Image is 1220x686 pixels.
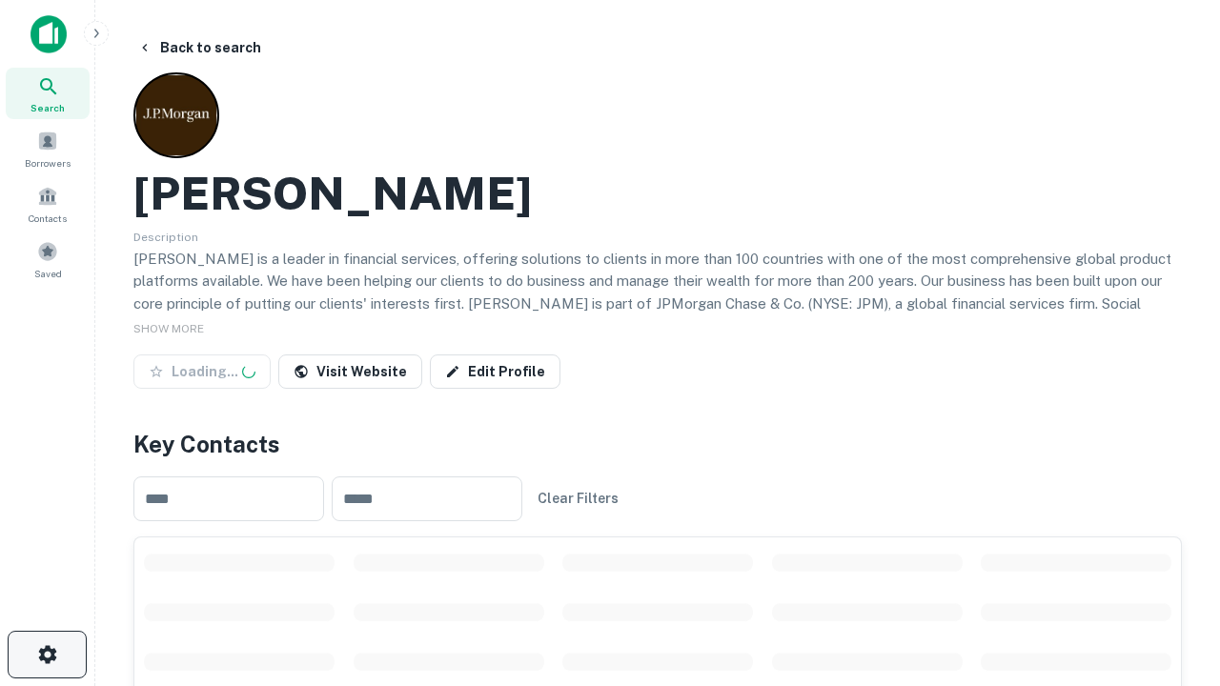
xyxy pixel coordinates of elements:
[278,354,422,389] a: Visit Website
[430,354,560,389] a: Edit Profile
[133,231,198,244] span: Description
[133,427,1182,461] h4: Key Contacts
[30,100,65,115] span: Search
[6,178,90,230] a: Contacts
[130,30,269,65] button: Back to search
[530,481,626,515] button: Clear Filters
[133,248,1182,360] p: [PERSON_NAME] is a leader in financial services, offering solutions to clients in more than 100 c...
[133,166,532,221] h2: [PERSON_NAME]
[29,211,67,226] span: Contacts
[25,155,71,171] span: Borrowers
[133,322,204,335] span: SHOW MORE
[6,233,90,285] a: Saved
[6,68,90,119] a: Search
[34,266,62,281] span: Saved
[6,123,90,174] a: Borrowers
[30,15,67,53] img: capitalize-icon.png
[1125,473,1220,564] iframe: Chat Widget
